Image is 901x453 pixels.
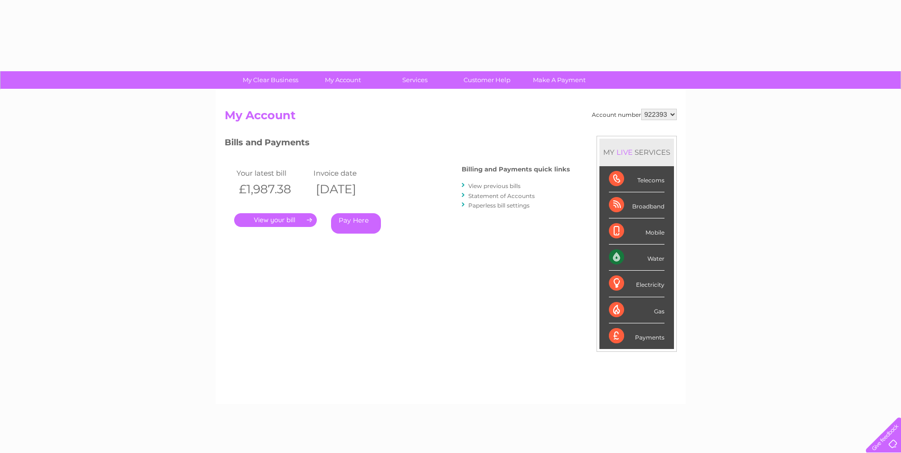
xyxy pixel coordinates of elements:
[609,166,664,192] div: Telecoms
[609,323,664,349] div: Payments
[234,167,312,179] td: Your latest bill
[331,213,381,234] a: Pay Here
[231,71,310,89] a: My Clear Business
[311,167,389,179] td: Invoice date
[468,202,530,209] a: Paperless bill settings
[609,297,664,323] div: Gas
[462,166,570,173] h4: Billing and Payments quick links
[448,71,526,89] a: Customer Help
[311,179,389,199] th: [DATE]
[234,179,312,199] th: £1,987.38
[234,213,317,227] a: .
[468,192,535,199] a: Statement of Accounts
[609,218,664,245] div: Mobile
[615,148,635,157] div: LIVE
[599,139,674,166] div: MY SERVICES
[225,109,677,127] h2: My Account
[225,136,570,152] h3: Bills and Payments
[609,192,664,218] div: Broadband
[592,109,677,120] div: Account number
[376,71,454,89] a: Services
[609,271,664,297] div: Electricity
[609,245,664,271] div: Water
[520,71,598,89] a: Make A Payment
[303,71,382,89] a: My Account
[468,182,521,189] a: View previous bills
